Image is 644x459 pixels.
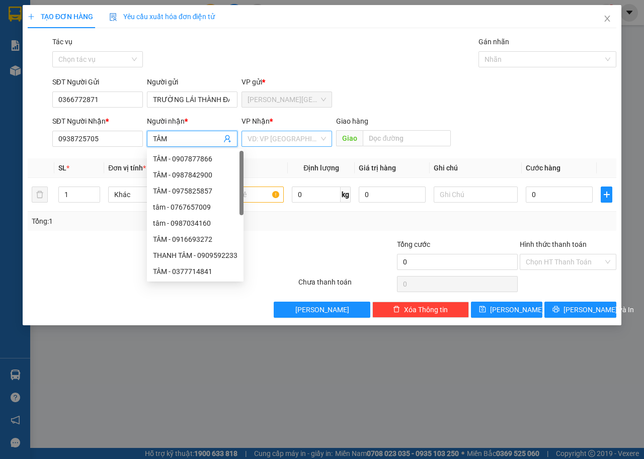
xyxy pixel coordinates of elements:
span: Khác [114,187,186,202]
div: SĐT Người Nhận [52,116,143,127]
span: save [479,306,486,314]
div: SĐT Người Gửi [52,76,143,87]
span: printer [552,306,559,314]
span: [PERSON_NAME] [490,304,544,315]
div: Lý Thường Kiệt [118,9,199,33]
input: Dọc đường [363,130,450,146]
span: Giá trị hàng [359,164,396,172]
span: Giao [336,130,363,146]
span: delete [393,306,400,314]
div: [PERSON_NAME][GEOGRAPHIC_DATA] [9,9,111,33]
div: tâm - 0987034160 [147,215,244,231]
div: TÂM - 0907877866 [147,151,244,167]
div: tâm - 0767657009 [153,202,237,213]
span: Nhận: [118,10,142,20]
label: Hình thức thanh toán [520,240,587,248]
span: Giao hàng [336,117,368,125]
span: Đơn vị tính [108,164,146,172]
div: tâm - 0767657009 [147,199,244,215]
div: THANH TÂM - 0909592233 [153,250,237,261]
button: delete [32,187,48,203]
div: Người gửi [147,76,237,87]
span: Gửi: [9,10,24,20]
span: Yêu cầu xuất hóa đơn điện tử [109,13,215,21]
div: [PERSON_NAME] [118,33,199,45]
th: Ghi chú [430,158,522,178]
span: Cước hàng [526,164,560,172]
div: 30.000 [8,65,112,77]
label: Gán nhãn [478,38,509,46]
div: Chưa thanh toán [297,277,396,294]
div: TÂM - 0916693272 [147,231,244,247]
button: [PERSON_NAME] [274,302,370,318]
div: TÂM - 0975825857 [153,186,237,197]
button: plus [601,187,612,203]
div: 0867052192 [118,45,199,59]
div: THANH TÂM - 0909592233 [147,247,244,263]
span: Xóa Thông tin [404,304,448,315]
span: Định lượng [303,164,339,172]
img: icon [109,13,117,21]
div: TÂM - 0907877866 [153,153,237,164]
span: [PERSON_NAME] và In [563,304,634,315]
div: Tổng: 1 [32,216,250,227]
input: 0 [359,187,426,203]
div: Người nhận [147,116,237,127]
span: TẠO ĐƠN HÀNG [28,13,93,21]
span: close [603,15,611,23]
label: Tác vụ [52,38,72,46]
div: BÌNH [9,33,111,45]
div: TÂM - 0377714841 [147,263,244,280]
span: user-add [223,135,231,143]
div: TÂM - 0916693272 [153,234,237,245]
span: CR : [8,66,23,76]
span: SL [58,164,66,172]
div: TÂM - 0987842900 [147,167,244,183]
div: VP gửi [242,76,332,87]
span: Dương Minh Châu [248,92,326,107]
div: TÂM - 0975825857 [147,183,244,199]
button: Close [593,5,621,33]
span: kg [341,187,351,203]
span: Tổng cước [397,240,430,248]
button: deleteXóa Thông tin [372,302,469,318]
div: 0913391157 [9,45,111,59]
button: printer[PERSON_NAME] và In [544,302,616,318]
div: TÂM - 0987842900 [153,169,237,180]
button: save[PERSON_NAME] [471,302,543,318]
span: plus [28,13,35,20]
input: Ghi Chú [434,187,518,203]
span: VP Nhận [242,117,270,125]
div: tâm - 0987034160 [153,218,237,229]
div: TÂM - 0377714841 [153,266,237,277]
span: [PERSON_NAME] [295,304,349,315]
span: plus [601,191,612,199]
